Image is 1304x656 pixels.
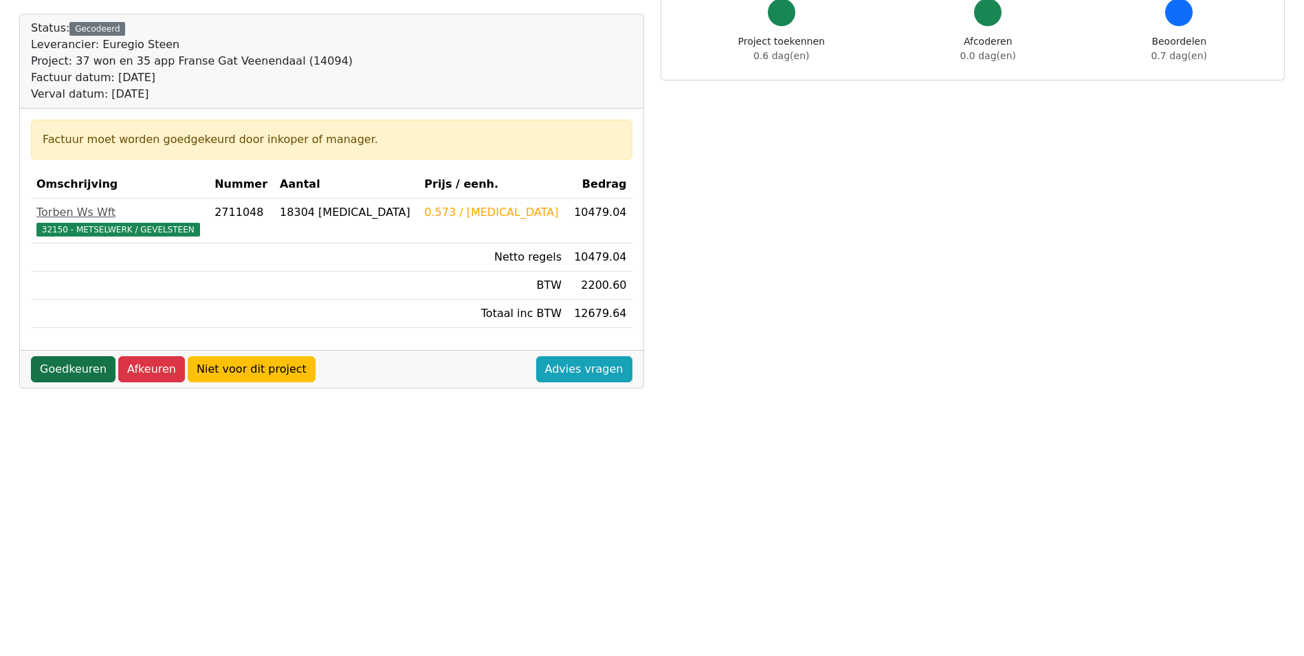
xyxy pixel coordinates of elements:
[753,50,809,61] span: 0.6 dag(en)
[36,204,203,237] a: Torben Ws Wft32150 - METSELWERK / GEVELSTEEN
[567,243,632,272] td: 10479.04
[419,272,567,300] td: BTW
[567,199,632,243] td: 10479.04
[31,86,353,102] div: Verval datum: [DATE]
[274,171,419,199] th: Aantal
[209,199,274,243] td: 2711048
[1151,50,1207,61] span: 0.7 dag(en)
[567,272,632,300] td: 2200.60
[424,204,562,221] div: 0.573 / [MEDICAL_DATA]
[280,204,413,221] div: 18304 [MEDICAL_DATA]
[31,36,353,53] div: Leverancier: Euregio Steen
[188,356,316,382] a: Niet voor dit project
[567,300,632,328] td: 12679.64
[36,223,200,237] span: 32150 - METSELWERK / GEVELSTEEN
[536,356,632,382] a: Advies vragen
[31,53,353,69] div: Project: 37 won en 35 app Franse Gat Veenendaal (14094)
[31,356,115,382] a: Goedkeuren
[118,356,185,382] a: Afkeuren
[567,171,632,199] th: Bedrag
[419,300,567,328] td: Totaal inc BTW
[960,50,1016,61] span: 0.0 dag(en)
[36,204,203,221] div: Torben Ws Wft
[209,171,274,199] th: Nummer
[419,171,567,199] th: Prijs / eenh.
[960,34,1016,63] div: Afcoderen
[31,69,353,86] div: Factuur datum: [DATE]
[419,243,567,272] td: Netto regels
[1151,34,1207,63] div: Beoordelen
[31,20,353,102] div: Status:
[738,34,825,63] div: Project toekennen
[43,131,621,148] div: Factuur moet worden goedgekeurd door inkoper of manager.
[31,171,209,199] th: Omschrijving
[69,22,125,36] div: Gecodeerd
